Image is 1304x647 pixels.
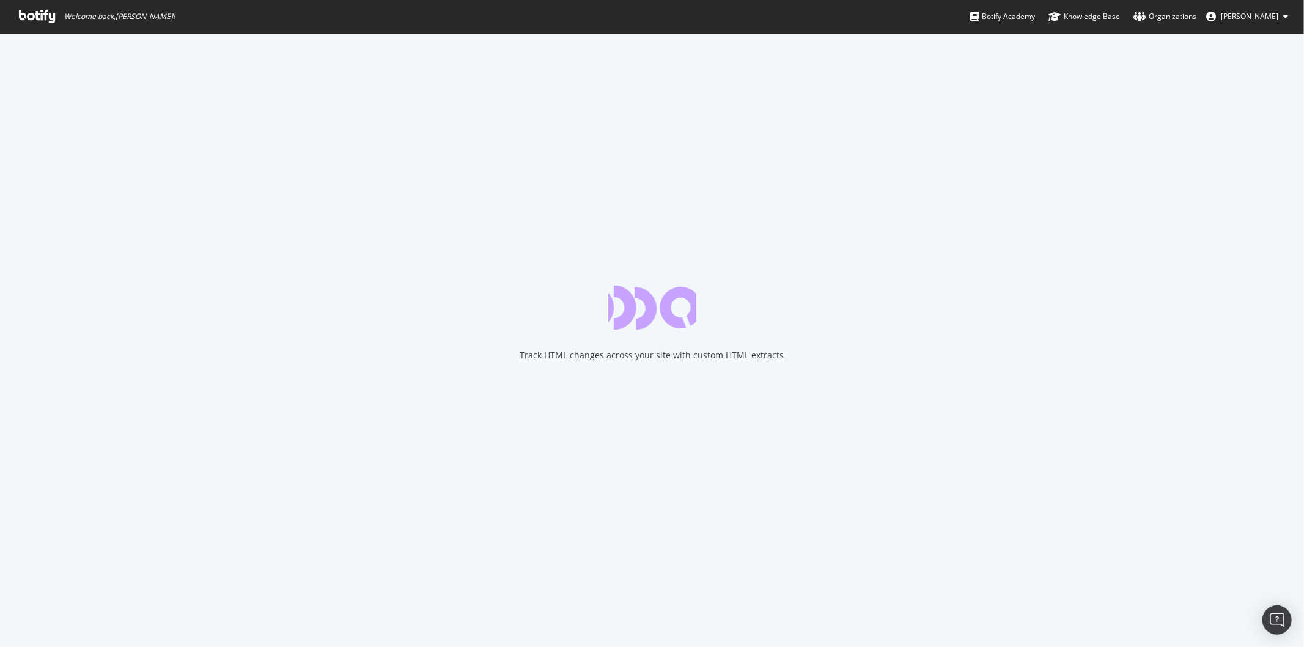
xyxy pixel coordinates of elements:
div: Botify Academy [970,10,1035,23]
span: Welcome back, [PERSON_NAME] ! [64,12,175,21]
button: [PERSON_NAME] [1196,7,1298,26]
div: Organizations [1133,10,1196,23]
span: Magda Rapala [1221,11,1278,21]
div: Knowledge Base [1048,10,1120,23]
div: Open Intercom Messenger [1262,605,1292,635]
